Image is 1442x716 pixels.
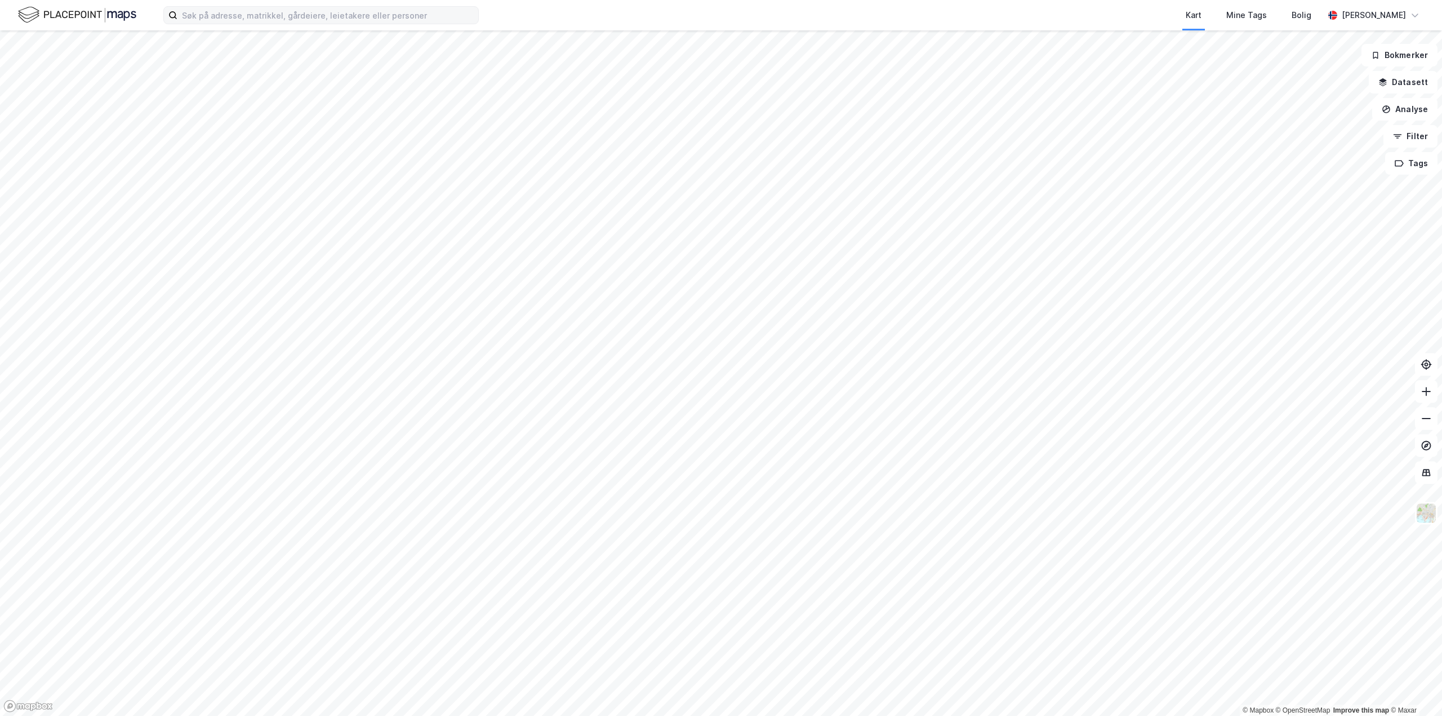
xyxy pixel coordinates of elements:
div: Bolig [1292,8,1311,22]
iframe: Chat Widget [1386,662,1442,716]
div: Mine Tags [1226,8,1267,22]
input: Søk på adresse, matrikkel, gårdeiere, leietakere eller personer [177,7,478,24]
div: Kart [1186,8,1201,22]
img: logo.f888ab2527a4732fd821a326f86c7f29.svg [18,5,136,25]
div: [PERSON_NAME] [1342,8,1406,22]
